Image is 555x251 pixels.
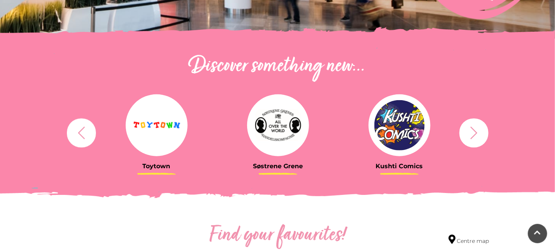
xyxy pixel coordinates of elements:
a: Søstrene Grene [223,94,333,170]
a: Kushti Comics [345,94,454,170]
a: Centre map [449,235,489,245]
a: Toytown [102,94,212,170]
h2: Discover something new... [63,54,492,79]
h2: Find your favourites! [137,223,419,248]
h3: Toytown [102,162,212,170]
h3: Søstrene Grene [223,162,333,170]
h3: Kushti Comics [345,162,454,170]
